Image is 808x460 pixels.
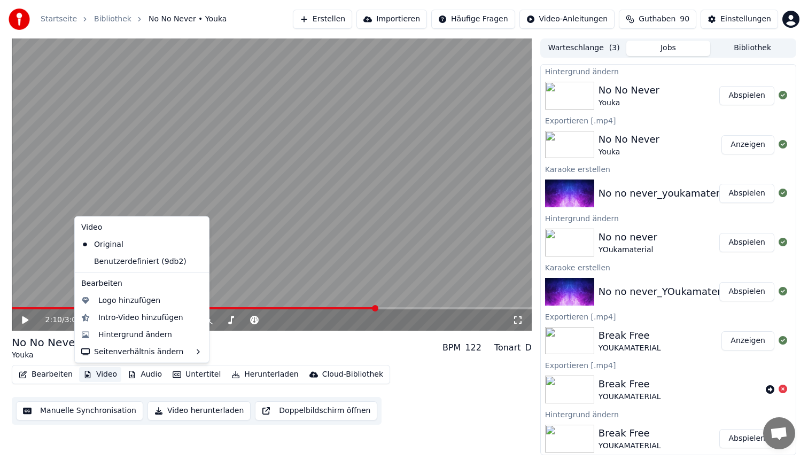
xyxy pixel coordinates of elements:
[98,295,160,306] div: Logo hinzufügen
[721,135,774,154] button: Anzeigen
[541,65,796,77] div: Hintergrund ändern
[599,441,661,451] div: YOUKAMATERIAL
[123,367,166,382] button: Audio
[77,253,191,270] div: Benutzerdefiniert (9db2)
[710,41,795,56] button: Bibliothek
[79,367,121,382] button: Video
[519,10,615,29] button: Video-Anleitungen
[14,367,77,382] button: Bearbeiten
[525,341,532,354] div: D
[9,9,30,30] img: youka
[494,341,521,354] div: Tonart
[680,14,689,25] span: 90
[541,310,796,323] div: Exportieren [.mp4]
[599,328,661,343] div: Break Free
[719,282,774,301] button: Abspielen
[431,10,515,29] button: Häufige Fragen
[720,14,771,25] div: Einstellungen
[701,10,778,29] button: Einstellungen
[599,147,659,158] div: Youka
[45,315,62,325] span: 2:10
[541,261,796,274] div: Karaoke erstellen
[541,212,796,224] div: Hintergrund ändern
[98,329,172,340] div: Hintergrund ändern
[619,10,696,29] button: Guthaben90
[719,184,774,203] button: Abspielen
[639,14,675,25] span: Guthaben
[12,335,80,350] div: No No Never
[719,86,774,105] button: Abspielen
[98,312,183,323] div: Intro-Video hinzufügen
[599,186,737,201] div: No no never_youkamaterial2
[626,41,711,56] button: Jobs
[77,275,207,292] div: Bearbeiten
[12,350,80,361] div: Youka
[721,331,774,350] button: Anzeigen
[719,233,774,252] button: Abspielen
[599,426,661,441] div: Break Free
[293,10,352,29] button: Erstellen
[599,230,657,245] div: No no never
[599,343,661,354] div: YOUKAMATERIAL
[147,401,251,420] button: Video herunterladen
[442,341,461,354] div: BPM
[168,367,225,382] button: Untertitel
[599,83,659,98] div: No No Never
[719,429,774,448] button: Abspielen
[599,132,659,147] div: No No Never
[465,341,481,354] div: 122
[227,367,302,382] button: Herunterladen
[599,245,657,255] div: YOukamaterial
[599,284,733,299] div: No no never_YOukamaterial
[41,14,227,25] nav: breadcrumb
[599,98,659,108] div: Youka
[322,369,383,380] div: Cloud-Bibliothek
[356,10,427,29] button: Importieren
[763,417,795,449] div: Chat öffnen
[41,14,77,25] a: Startseite
[149,14,227,25] span: No No Never • Youka
[77,236,191,253] div: Original
[16,401,143,420] button: Manuelle Synchronisation
[94,14,131,25] a: Bibliothek
[255,401,377,420] button: Doppelbildschirm öffnen
[541,162,796,175] div: Karaoke erstellen
[77,219,207,236] div: Video
[541,358,796,371] div: Exportieren [.mp4]
[65,315,81,325] span: 3:05
[541,114,796,127] div: Exportieren [.mp4]
[599,392,661,402] div: YOUKAMATERIAL
[542,41,626,56] button: Warteschlange
[599,377,661,392] div: Break Free
[77,343,207,360] div: Seitenverhältnis ändern
[609,43,620,53] span: ( 3 )
[45,315,71,325] div: /
[541,408,796,420] div: Hintergrund ändern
